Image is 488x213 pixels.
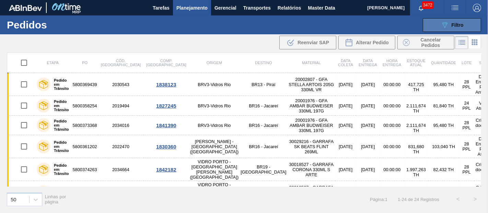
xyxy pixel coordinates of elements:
td: BR16 - Jacareí [240,135,287,158]
span: Material [302,61,321,65]
span: Hora Entrega [383,59,401,67]
td: VIDRO PORTO - [GEOGRAPHIC_DATA][PERSON_NAME] ([GEOGRAPHIC_DATA]) [189,181,240,204]
span: Master Data [308,4,335,12]
h1: Pedidos [7,21,104,29]
td: [DATE] [356,73,380,96]
div: 1842182 [144,167,188,173]
span: 3472 [422,1,434,9]
td: 5800361202 [72,135,98,158]
td: 2034663 [98,181,143,204]
button: Cancelar Pedidos [397,36,454,49]
label: Pedido em Trânsito [50,163,69,176]
div: 1827245 [144,103,188,109]
span: Data entrega [359,59,377,67]
td: 2034016 [98,116,143,135]
span: Planejamento [176,4,208,12]
td: 28 PPL [459,73,474,96]
td: 28 PPL [459,158,474,181]
img: userActions [451,4,459,12]
span: 831,680 TH [408,144,424,154]
td: 28 PPL [459,116,474,135]
label: Pedido em Trânsito [50,99,69,112]
div: 50 [11,197,16,202]
span: 1 - 24 de 24 Registros [398,197,439,202]
label: Pedido em Trânsito [50,78,69,91]
span: Etapa [47,61,59,65]
label: Pedido em Trânsito [50,186,69,199]
td: 00:00:00 [380,116,404,135]
span: 1.997,263 TH [406,167,426,177]
td: [DATE] [335,158,356,181]
td: 28 PPL [459,181,474,204]
span: Alterar Pedido [356,40,389,45]
span: Transportes [243,4,271,12]
td: BRV3-Vidros Rio [189,73,240,96]
span: Data coleta [338,59,353,67]
span: Estoque atual [407,59,426,67]
td: 20001976 - GFA AMBAR BUDWEISER 330ML 197G [288,96,336,116]
td: [DATE] [356,116,380,135]
td: 5800369439 [72,73,98,96]
div: 1830360 [144,144,188,150]
label: Pedido em Trânsito [50,119,69,131]
button: Notificações [410,3,432,13]
div: 1841390 [144,122,188,128]
td: BRV3-Vidros Rio [189,116,240,135]
td: [DATE] [356,181,380,204]
td: BR16 - Jacareí [240,96,287,116]
span: Página : 1 [370,197,387,202]
span: Cancelar Pedidos [413,37,449,48]
td: [DATE] [356,158,380,181]
td: [DATE] [335,116,356,135]
td: 00:00:00 [380,181,404,204]
span: Linhas por página [45,194,66,204]
td: [DATE] [356,96,380,116]
div: Cancelar Pedidos em Massa [397,36,454,49]
td: 5800373368 [72,116,98,135]
span: Cód. [GEOGRAPHIC_DATA] [101,59,141,67]
td: 5800374262 [72,181,98,204]
td: [DATE] [335,96,356,116]
button: Alterar Pedido [338,36,395,49]
td: 103,040 TH [428,135,459,158]
label: Pedido em Trânsito [50,140,69,153]
td: BR13 - Piraí [240,73,287,96]
span: Relatórios [278,4,301,12]
td: 28 PPL [459,135,474,158]
td: 20002807 - GFA STELLA ARTOIS 205G 330ML VR [288,73,336,96]
div: Visão em Lista [455,36,468,49]
td: 5800374263 [72,158,98,181]
div: 1838123 [144,82,188,87]
span: Gerencial [214,4,236,12]
td: 95,480 TH [428,116,459,135]
td: 30018527 - GARRAFA CORONA 330ML S ARTE [288,181,336,204]
button: < [450,191,467,208]
td: 82,432 TH [428,158,459,181]
div: Reenviar SAP [279,36,336,49]
span: Origem [207,61,222,65]
td: 20001976 - GFA AMBAR BUDWEISER 330ML 197G [288,116,336,135]
span: Filtro [452,22,464,28]
td: 30018527 - GARRAFA CORONA 330ML S ARTE [288,158,336,181]
td: [PERSON_NAME] - [GEOGRAPHIC_DATA] ([GEOGRAPHIC_DATA]) [189,135,240,158]
td: 00:00:00 [380,96,404,116]
span: 417,725 TH [408,82,424,92]
td: 95,480 TH [428,73,459,96]
img: Logout [473,4,481,12]
span: Lote [462,61,472,65]
td: 82,432 TH [428,181,459,204]
td: 00:00:00 [380,73,404,96]
td: 2022470 [98,135,143,158]
span: Destino [255,61,272,65]
td: 5800358254 [72,96,98,116]
td: 2034664 [98,158,143,181]
td: 24 PPL [459,96,474,116]
td: BR16 - Jacareí [240,116,287,135]
div: Visão em Cards [468,36,481,49]
td: [DATE] [356,135,380,158]
td: BR19 - [GEOGRAPHIC_DATA] [240,181,287,204]
button: Filtro [423,18,481,32]
td: BRV3-Vidros Rio [189,96,240,116]
td: 2030543 [98,73,143,96]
